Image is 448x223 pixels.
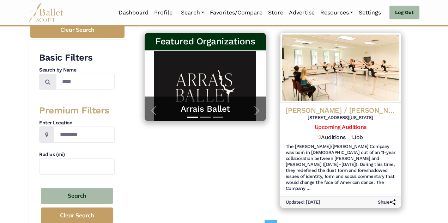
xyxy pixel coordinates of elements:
[286,115,396,121] h6: [STREET_ADDRESS][US_STATE]
[207,5,265,20] a: Favorites/Compare
[150,36,260,48] h3: Featured Organizations
[178,5,207,20] a: Search
[378,199,395,205] h6: Share
[41,188,113,204] button: Search
[39,105,115,117] h3: Premium Filters
[200,113,211,121] button: Slide 2
[389,6,419,20] a: Log Out
[315,124,367,130] a: Upcoming Auditions
[187,113,198,121] button: Slide 1
[39,52,115,64] h3: Basic Filters
[39,67,115,74] h4: Search by Name
[116,5,151,20] a: Dashboard
[30,22,125,38] button: Clear Search
[280,33,401,103] img: Logo
[56,74,115,90] input: Search by names...
[351,134,363,141] h5: Job
[39,119,115,126] h4: Enter Location
[286,106,396,115] h4: [PERSON_NAME] / [PERSON_NAME]
[39,151,115,158] h4: Radius (mi)
[54,126,115,143] input: Location
[286,199,320,205] h6: Updated: [DATE]
[317,5,356,20] a: Resources
[213,113,223,121] button: Slide 3
[351,134,353,141] span: 1
[318,134,321,141] span: 2
[265,5,286,20] a: Store
[318,134,346,141] h5: Auditions
[152,104,259,114] a: Arrais Ballet
[151,5,175,20] a: Profile
[286,144,396,191] h6: The [PERSON_NAME]/[PERSON_NAME] Company was born in [DEMOGRAPHIC_DATA] out of an 11-year collabor...
[286,5,317,20] a: Advertise
[356,5,384,20] a: Settings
